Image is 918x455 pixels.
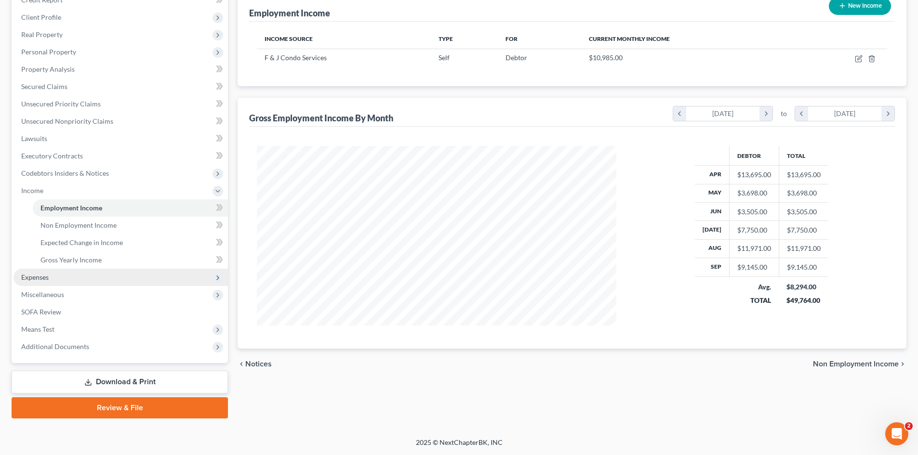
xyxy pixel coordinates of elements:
div: Gross Employment Income By Month [249,112,393,124]
a: Unsecured Priority Claims [13,95,228,113]
span: Non Employment Income [813,360,899,368]
span: Client Profile [21,13,61,21]
a: Gross Yearly Income [33,251,228,269]
td: $13,695.00 [779,166,828,184]
i: chevron_right [899,360,906,368]
div: Avg. [737,282,771,292]
div: $7,750.00 [737,225,771,235]
span: $10,985.00 [589,53,623,62]
span: SOFA Review [21,308,61,316]
i: chevron_left [673,106,686,121]
th: Total [779,146,828,165]
span: Executory Contracts [21,152,83,160]
span: Property Analysis [21,65,75,73]
span: Employment Income [40,204,102,212]
span: Additional Documents [21,342,89,351]
a: Review & File [12,397,228,418]
span: Income Source [265,35,313,42]
span: F & J Condo Services [265,53,327,62]
a: Property Analysis [13,61,228,78]
span: Lawsuits [21,134,47,143]
span: Type [439,35,453,42]
span: to [781,109,787,118]
th: Apr [695,166,730,184]
span: Non Employment Income [40,221,117,229]
span: Means Test [21,325,54,333]
span: Secured Claims [21,82,67,91]
i: chevron_right [881,106,894,121]
a: Lawsuits [13,130,228,147]
div: $9,145.00 [737,262,771,272]
div: $49,764.00 [786,296,821,305]
a: SOFA Review [13,303,228,321]
span: Notices [245,360,272,368]
a: Executory Contracts [13,147,228,165]
a: Employment Income [33,199,228,217]
span: Unsecured Nonpriority Claims [21,117,113,125]
iframe: Intercom live chat [885,422,908,445]
th: May [695,184,730,202]
td: $9,145.00 [779,258,828,276]
div: TOTAL [737,296,771,305]
i: chevron_left [795,106,808,121]
span: Real Property [21,30,63,39]
span: 2 [905,422,913,430]
a: Unsecured Nonpriority Claims [13,113,228,130]
td: $3,505.00 [779,202,828,221]
span: Gross Yearly Income [40,256,102,264]
a: Expected Change in Income [33,234,228,251]
span: Current Monthly Income [589,35,670,42]
th: [DATE] [695,221,730,239]
i: chevron_left [238,360,245,368]
span: Personal Property [21,48,76,56]
span: Income [21,186,43,195]
a: Non Employment Income [33,217,228,234]
td: $11,971.00 [779,239,828,258]
a: Download & Print [12,371,228,393]
div: $3,505.00 [737,207,771,217]
td: $7,750.00 [779,221,828,239]
span: Expenses [21,273,49,281]
th: Aug [695,239,730,258]
div: $3,698.00 [737,188,771,198]
th: Sep [695,258,730,276]
span: Self [439,53,450,62]
span: For [506,35,518,42]
button: chevron_left Notices [238,360,272,368]
button: Non Employment Income chevron_right [813,360,906,368]
span: Codebtors Insiders & Notices [21,169,109,177]
span: Debtor [506,53,527,62]
div: $8,294.00 [786,282,821,292]
td: $3,698.00 [779,184,828,202]
div: Employment Income [249,7,330,19]
div: 2025 © NextChapterBK, INC [185,438,734,455]
a: Secured Claims [13,78,228,95]
i: chevron_right [759,106,772,121]
span: Unsecured Priority Claims [21,100,101,108]
div: [DATE] [808,106,882,121]
div: [DATE] [686,106,760,121]
th: Jun [695,202,730,221]
th: Debtor [729,146,779,165]
span: Expected Change in Income [40,238,123,247]
div: $13,695.00 [737,170,771,180]
div: $11,971.00 [737,244,771,253]
span: Miscellaneous [21,290,64,299]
